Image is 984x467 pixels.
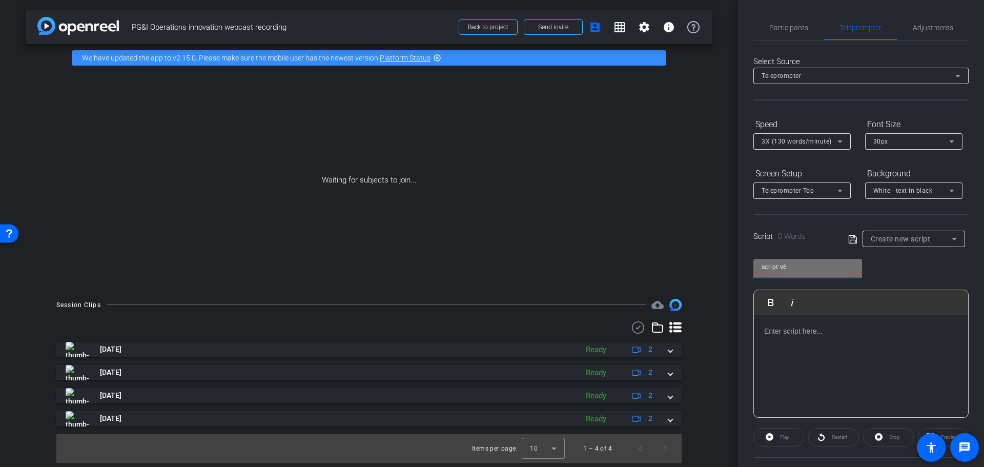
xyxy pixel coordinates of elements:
[66,365,89,380] img: thumb-nail
[648,367,652,378] span: 2
[762,261,854,273] input: Title
[433,54,441,62] mat-icon: highlight_off
[925,441,937,454] mat-icon: accessibility
[762,138,832,145] span: 3X (130 words/minute)
[66,388,89,403] img: thumb-nail
[100,413,121,424] span: [DATE]
[524,19,583,35] button: Send invite
[37,17,119,35] img: app-logo
[468,24,508,31] span: Back to project
[472,443,518,454] div: Items per page:
[100,390,121,401] span: [DATE]
[648,390,652,401] span: 2
[638,21,650,33] mat-icon: settings
[653,436,678,461] button: Next page
[783,292,802,313] button: Italic (Ctrl+I)
[913,24,953,31] span: Adjustments
[648,413,652,424] span: 2
[873,138,888,145] span: 30px
[865,165,962,182] div: Background
[56,300,101,310] div: Session Clips
[581,390,611,402] div: Ready
[648,344,652,355] span: 2
[66,411,89,427] img: thumb-nail
[589,21,601,33] mat-icon: account_box
[769,24,808,31] span: Participants
[873,187,933,194] span: White - text in black
[66,342,89,357] img: thumb-nail
[753,231,834,242] div: Script
[865,116,962,133] div: Font Size
[753,56,969,68] div: Select Source
[100,367,121,378] span: [DATE]
[581,413,611,425] div: Ready
[958,441,971,454] mat-icon: message
[56,411,682,427] mat-expansion-panel-header: thumb-nail[DATE]Ready2
[56,342,682,357] mat-expansion-panel-header: thumb-nail[DATE]Ready2
[753,165,851,182] div: Screen Setup
[762,187,814,194] span: Teleprompter Top
[100,344,121,355] span: [DATE]
[72,50,666,66] div: We have updated the app to v2.15.0. Please make sure the mobile user has the newest version.
[26,72,712,289] div: Waiting for subjects to join...
[538,23,568,31] span: Send invite
[669,299,682,311] img: Session clips
[651,299,664,311] span: Destinations for your clips
[581,344,611,356] div: Ready
[613,21,626,33] mat-icon: grid_on
[581,367,611,379] div: Ready
[459,19,518,35] button: Back to project
[628,436,653,461] button: Previous page
[762,72,801,79] span: Teleprompter
[56,388,682,403] mat-expansion-panel-header: thumb-nail[DATE]Ready2
[663,21,675,33] mat-icon: info
[753,116,851,133] div: Speed
[871,235,931,243] span: Create new script
[778,232,806,241] span: 0 Words
[132,17,453,37] span: PG&I Operations innovation webcast recording
[56,365,682,380] mat-expansion-panel-header: thumb-nail[DATE]Ready2
[839,24,881,31] span: Teleprompter
[651,299,664,311] mat-icon: cloud_upload
[761,292,781,313] button: Bold (Ctrl+B)
[583,443,612,454] div: 1 – 4 of 4
[380,54,430,62] a: Platform Status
